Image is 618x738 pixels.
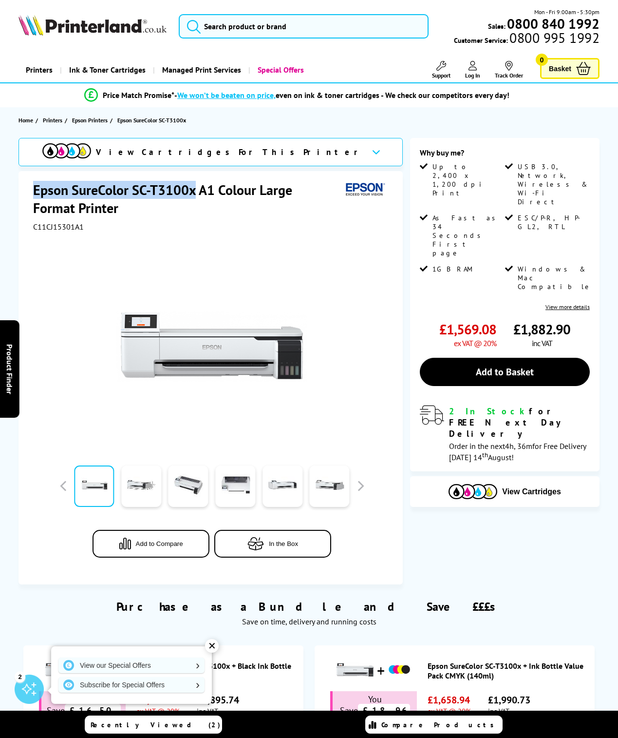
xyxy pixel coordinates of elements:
[19,15,167,38] a: Printerland Logo
[428,706,471,716] span: ex VAT @ 20%
[31,617,587,626] div: Save on time, delivery and running costs
[179,14,429,39] input: Search product or brand
[449,406,590,439] div: for FREE Next Day Delivery
[449,441,586,462] span: Order in the next for Free Delivery [DATE] 14 August!
[42,143,91,158] img: cmyk-icon.svg
[428,694,471,706] span: £1,658.94
[33,222,84,232] span: C11CJ15301A1
[420,148,590,162] div: Why buy me?
[507,15,599,33] b: 0800 840 1992
[488,694,530,706] span: £1,990.73
[488,706,530,716] span: inc VAT
[69,58,146,82] span: Ink & Toner Cartridges
[439,320,496,338] span: £1,569.08
[205,639,219,653] div: ✕
[536,54,548,66] span: 0
[482,450,488,459] sup: th
[103,90,174,100] span: Price Match Promise*
[269,540,298,547] span: In the Box
[432,265,473,273] span: 1GB RAM
[518,265,592,291] span: Windows & Mac Compatible
[549,62,571,75] span: Basket
[454,338,496,348] span: ex VAT @ 20%
[19,115,36,125] a: Home
[33,181,342,217] h1: Epson SureColor SC-T3100x A1 Colour Large Format Printer
[428,661,590,680] a: Epson SureColor SC-T3100x + Ink Bottle Value Pack CMYK (140ml)
[5,344,15,394] span: Product Finder
[534,7,599,17] span: Mon - Fri 9:00am - 5:30pm
[432,61,450,79] a: Support
[44,650,83,689] img: Epson SureColor SC-T3100x + Black Ink Bottle (140ml)
[506,19,599,28] a: 0800 840 1992
[72,115,110,125] a: Epson Printers
[330,691,417,719] div: You Save
[19,115,33,125] span: Home
[518,162,588,206] span: USB 3.0, Network, Wireless & Wi-Fi Direct
[518,214,588,231] span: ESC/P-R, HP-GL2, RTL
[60,58,153,82] a: Ink & Toner Cartridges
[454,33,599,45] span: Customer Service:
[465,61,480,79] a: Log In
[72,115,108,125] span: Epson Printers
[93,530,209,558] button: Add to Compare
[5,87,589,104] li: modal_Promise
[545,303,590,311] a: View more details
[117,117,186,124] span: Epson SureColor SC-T3100x
[116,251,307,442] img: Epson SureColor SC-T3100x
[136,540,183,547] span: Add to Compare
[449,484,497,499] img: Cartridges
[488,21,506,31] span: Sales:
[502,487,561,496] span: View Cartridges
[43,115,65,125] a: Printers
[214,530,331,558] button: In the Box
[19,584,599,631] div: Purchase as a Bundle and Save £££s
[197,706,239,716] span: inc VAT
[336,650,375,689] img: Epson SureColor SC-T3100x + Ink Bottle Value Pack CMYK (140ml)
[197,694,239,706] span: £1,895.74
[417,484,592,500] button: View Cartridges
[432,162,503,197] span: Up to 2,400 x 1,200 dpi Print
[248,58,311,82] a: Special Offers
[532,338,552,348] span: inc VAT
[342,181,387,199] img: Epson
[136,706,180,716] span: ex VAT @ 20%
[85,716,222,734] a: Recently Viewed (2)
[432,72,450,79] span: Support
[15,671,25,682] div: 2
[505,441,532,451] span: 4h, 36m
[91,720,221,729] span: Recently Viewed (2)
[465,72,480,79] span: Log In
[495,61,523,79] a: Track Order
[449,406,529,417] span: 2 In Stock
[508,33,599,42] span: 0800 995 1992
[58,677,205,693] a: Subscribe for Special Offers
[58,658,205,673] a: View our Special Offers
[177,90,276,100] span: We won’t be beaten on price,
[420,358,590,386] a: Add to Basket
[432,214,503,257] span: As Fast as 34 Seconds First page
[420,406,590,462] div: modal_delivery
[96,147,364,157] span: View Cartridges For This Printer
[153,58,248,82] a: Managed Print Services
[387,658,412,682] img: Epson SureColor SC-T3100x + Ink Bottle Value Pack CMYK (140ml)
[19,15,167,36] img: Printerland Logo
[540,58,599,79] a: Basket 0
[43,115,62,125] span: Printers
[19,58,60,82] a: Printers
[39,691,126,719] div: You Save
[174,90,509,100] div: - even on ink & toner cartridges - We check our competitors every day!
[358,704,410,717] span: £18.96
[513,320,570,338] span: £1,882.90
[365,716,503,734] a: Compare Products
[136,661,299,680] a: Epson SureColor SC-T3100x + Black Ink Bottle (140ml)
[381,720,499,729] span: Compare Products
